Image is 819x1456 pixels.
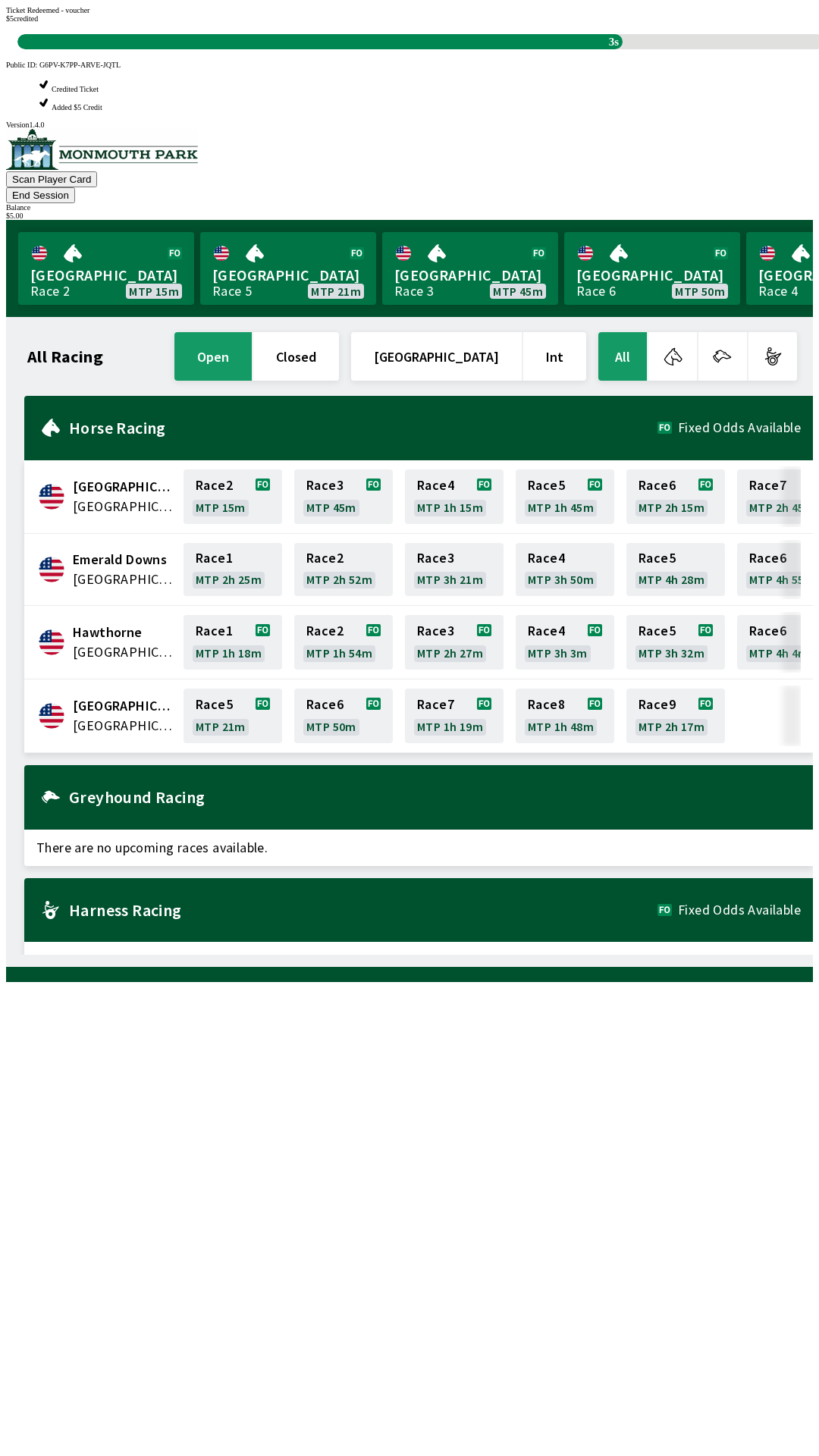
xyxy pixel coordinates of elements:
span: Fixed Odds Available [678,904,801,916]
div: Race 3 [394,285,434,297]
span: Race 4 [528,625,565,637]
span: [GEOGRAPHIC_DATA] [212,265,364,285]
span: G6PV-K7PP-ARVE-JQTL [39,61,121,69]
span: MTP 45m [493,285,543,297]
span: MTP 2h 52m [306,573,372,585]
span: $ 5 credited [6,14,38,23]
span: MTP 1h 18m [196,647,262,659]
span: Race 6 [306,698,344,711]
a: Race6MTP 50m [294,689,393,743]
span: MTP 3h 50m [528,573,594,585]
button: Int [523,332,586,381]
span: MTP 4h 28m [639,573,704,585]
span: Credited Ticket [52,85,99,93]
span: There are no upcoming races available. [24,830,813,866]
span: United States [73,570,174,589]
span: Race 3 [306,479,344,491]
button: Scan Player Card [6,171,97,187]
span: Monmouth Park [73,696,174,716]
span: United States [73,497,174,516]
span: Race 6 [749,552,786,564]
span: Race 4 [528,552,565,564]
span: MTP 2h 25m [196,573,262,585]
span: MTP 3h 32m [639,647,704,659]
span: Race 7 [417,698,454,711]
span: MTP 2h 27m [417,647,483,659]
span: MTP 3h 3m [528,647,588,659]
span: Race 2 [306,552,344,564]
h2: Harness Racing [69,904,657,916]
span: Race 5 [639,625,676,637]
h2: Horse Racing [69,422,657,434]
span: MTP 45m [306,501,356,513]
span: Race 5 [196,698,233,711]
div: Version 1.4.0 [6,121,813,129]
span: MTP 1h 54m [306,647,372,659]
span: Race 5 [528,479,565,491]
span: United States [73,642,174,662]
span: MTP 4h 4m [749,647,809,659]
div: Public ID: [6,61,813,69]
button: End Session [6,187,75,203]
span: Race 2 [306,625,344,637]
span: Emerald Downs [73,550,174,570]
span: Race 6 [639,479,676,491]
h2: Greyhound Racing [69,791,801,803]
span: Race 1 [196,552,233,564]
a: Race1MTP 1h 18m [184,615,282,670]
a: Race3MTP 45m [294,469,393,524]
span: MTP 2h 15m [639,501,704,513]
div: Balance [6,203,813,212]
span: Fixed Odds Available [678,422,801,434]
a: Race5MTP 3h 32m [626,615,725,670]
a: Race8MTP 1h 48m [516,689,614,743]
a: Race7MTP 1h 19m [405,689,504,743]
span: Race 6 [749,625,786,637]
span: Race 3 [417,625,454,637]
span: Race 9 [639,698,676,711]
span: 3s [605,32,623,52]
div: Race 4 [758,285,798,297]
span: MTP 50m [306,720,356,733]
span: There are no upcoming races available. [24,942,813,978]
a: Race4MTP 3h 50m [516,543,614,596]
a: Race4MTP 1h 15m [405,469,504,524]
a: Race5MTP 21m [184,689,282,743]
span: [GEOGRAPHIC_DATA] [30,265,182,285]
a: Race4MTP 3h 3m [516,615,614,670]
a: Race6MTP 2h 15m [626,469,725,524]
a: [GEOGRAPHIC_DATA]Race 3MTP 45m [382,232,558,305]
span: Canterbury Park [73,477,174,497]
button: open [174,332,252,381]
span: Race 2 [196,479,233,491]
span: United States [73,716,174,736]
a: Race2MTP 1h 54m [294,615,393,670]
span: MTP 4h 55m [749,573,815,585]
span: MTP 21m [196,720,246,733]
div: $ 5.00 [6,212,813,220]
span: MTP 2h 45m [749,501,815,513]
span: MTP 1h 48m [528,720,594,733]
a: Race3MTP 2h 27m [405,615,504,670]
a: Race5MTP 1h 45m [516,469,614,524]
button: All [598,332,647,381]
span: Hawthorne [73,623,174,642]
h1: All Racing [27,350,103,362]
span: Race 4 [417,479,454,491]
div: Race 5 [212,285,252,297]
span: [GEOGRAPHIC_DATA] [394,265,546,285]
span: Race 1 [196,625,233,637]
a: Race3MTP 3h 21m [405,543,504,596]
span: Race 5 [639,552,676,564]
a: Race2MTP 15m [184,469,282,524]
a: [GEOGRAPHIC_DATA]Race 2MTP 15m [18,232,194,305]
span: MTP 1h 15m [417,501,483,513]
span: MTP 50m [675,285,725,297]
a: [GEOGRAPHIC_DATA]Race 5MTP 21m [200,232,376,305]
div: Race 2 [30,285,70,297]
span: MTP 15m [129,285,179,297]
a: [GEOGRAPHIC_DATA]Race 6MTP 50m [564,232,740,305]
span: Race 7 [749,479,786,491]
a: Race9MTP 2h 17m [626,689,725,743]
span: [GEOGRAPHIC_DATA] [576,265,728,285]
